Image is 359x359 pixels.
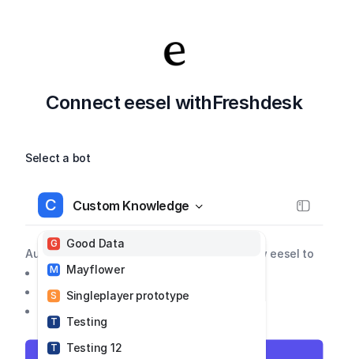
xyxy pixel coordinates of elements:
span: S [47,289,60,302]
span: T [47,316,60,328]
span: T [47,342,60,354]
div: Singleplayer prototype [47,287,189,304]
div: Mayflower [47,261,124,278]
span: Custom Knowledge [73,195,189,217]
span: G [47,237,60,250]
div: Testing 12 [47,339,122,356]
div: Testing [47,313,107,330]
span: M [47,263,60,276]
button: CCustom Knowledge [25,187,323,225]
div: Good Data [47,235,124,251]
span: C [38,192,63,217]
